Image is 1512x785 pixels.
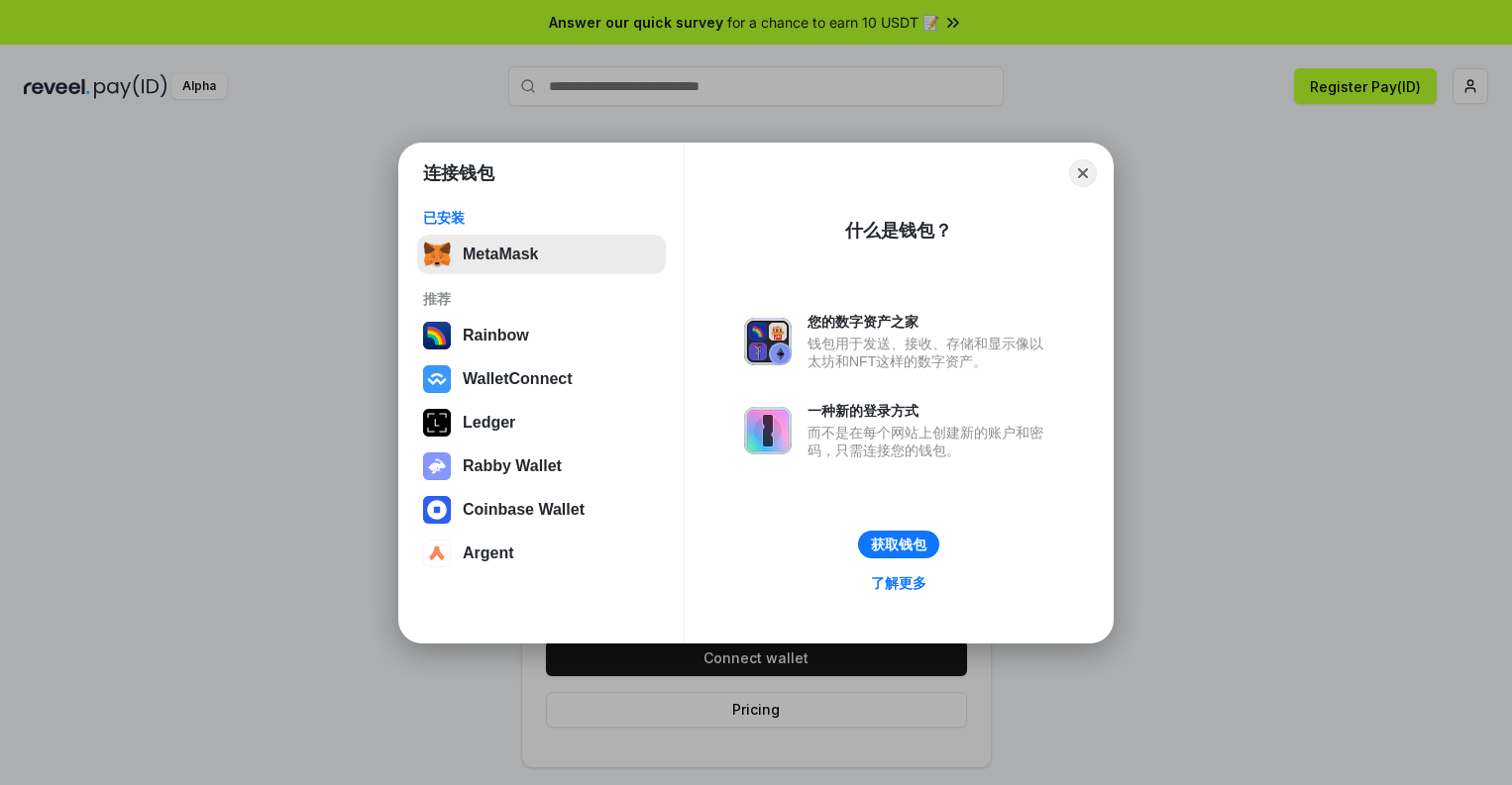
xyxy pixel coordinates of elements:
img: svg+xml,%3Csvg%20width%3D%2228%22%20height%3D%2228%22%20viewBox%3D%220%200%2028%2028%22%20fill%3D... [423,365,451,393]
div: 什么是钱包？ [845,219,952,243]
div: 推荐 [423,290,660,308]
button: Close [1069,159,1097,187]
img: svg+xml,%3Csvg%20fill%3D%22none%22%20height%3D%2233%22%20viewBox%3D%220%200%2035%2033%22%20width%... [423,241,451,268]
img: svg+xml,%3Csvg%20xmlns%3D%22http%3A%2F%2Fwww.w3.org%2F2000%2Fsvg%22%20fill%3D%22none%22%20viewBox... [744,407,792,454]
img: svg+xml,%3Csvg%20xmlns%3D%22http%3A%2F%2Fwww.w3.org%2F2000%2Fsvg%22%20fill%3D%22none%22%20viewBox... [744,318,792,365]
div: 一种新的登录方式 [808,402,1053,420]
button: MetaMask [417,235,666,274]
button: Rainbow [417,316,666,355]
div: WalletConnect [463,370,573,388]
div: 获取钱包 [871,536,926,553]
button: Argent [417,534,666,573]
button: 获取钱包 [858,531,939,558]
a: 了解更多 [859,570,938,596]
img: svg+xml,%3Csvg%20xmlns%3D%22http%3A%2F%2Fwww.w3.org%2F2000%2Fsvg%22%20width%3D%2228%22%20height%3... [423,409,451,437]
img: svg+xml,%3Csvg%20width%3D%22120%22%20height%3D%22120%22%20viewBox%3D%220%200%20120%20120%22%20fil... [423,322,451,349]
div: 而不是在每个网站上创建新的账户和密码，只需连接您的钱包。 [808,424,1053,459]
h1: 连接钱包 [423,161,494,185]
button: Rabby Wallet [417,446,666,486]
button: Coinbase Wallet [417,490,666,530]
button: WalletConnect [417,359,666,399]
div: Ledger [463,414,515,432]
img: svg+xml,%3Csvg%20width%3D%2228%22%20height%3D%2228%22%20viewBox%3D%220%200%2028%2028%22%20fill%3D... [423,540,451,567]
div: MetaMask [463,245,538,263]
div: Rabby Wallet [463,457,562,475]
div: Rainbow [463,327,529,344]
div: 已安装 [423,209,660,227]
button: Ledger [417,403,666,442]
div: Argent [463,544,514,562]
img: svg+xml,%3Csvg%20width%3D%2228%22%20height%3D%2228%22%20viewBox%3D%220%200%2028%2028%22%20fill%3D... [423,496,451,524]
img: svg+xml,%3Csvg%20xmlns%3D%22http%3A%2F%2Fwww.w3.org%2F2000%2Fsvg%22%20fill%3D%22none%22%20viewBox... [423,452,451,480]
div: 您的数字资产之家 [808,313,1053,331]
div: 了解更多 [871,574,926,592]
div: 钱包用于发送、接收、存储和显示像以太坊和NFT这样的数字资产。 [808,335,1053,370]
div: Coinbase Wallet [463,501,585,519]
